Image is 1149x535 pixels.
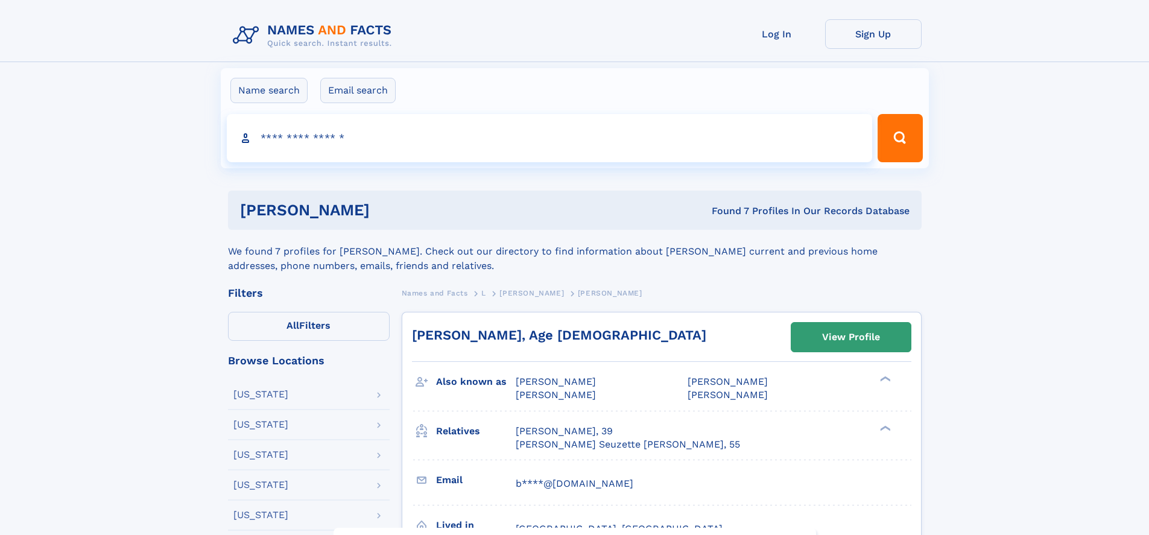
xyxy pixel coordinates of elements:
[516,438,740,451] a: [PERSON_NAME] Seuzette [PERSON_NAME], 55
[286,320,299,331] span: All
[578,289,642,297] span: [PERSON_NAME]
[228,355,390,366] div: Browse Locations
[516,425,613,438] a: [PERSON_NAME], 39
[516,389,596,400] span: [PERSON_NAME]
[233,480,288,490] div: [US_STATE]
[436,421,516,442] h3: Relatives
[822,323,880,351] div: View Profile
[230,78,308,103] label: Name search
[688,389,768,400] span: [PERSON_NAME]
[729,19,825,49] a: Log In
[233,390,288,399] div: [US_STATE]
[436,470,516,490] h3: Email
[516,376,596,387] span: [PERSON_NAME]
[436,372,516,392] h3: Also known as
[233,450,288,460] div: [US_STATE]
[233,420,288,429] div: [US_STATE]
[233,510,288,520] div: [US_STATE]
[228,288,390,299] div: Filters
[540,204,910,218] div: Found 7 Profiles In Our Records Database
[877,424,891,432] div: ❯
[228,312,390,341] label: Filters
[481,285,486,300] a: L
[878,114,922,162] button: Search Button
[320,78,396,103] label: Email search
[791,323,911,352] a: View Profile
[499,285,564,300] a: [PERSON_NAME]
[688,376,768,387] span: [PERSON_NAME]
[499,289,564,297] span: [PERSON_NAME]
[877,375,891,383] div: ❯
[412,328,706,343] a: [PERSON_NAME], Age [DEMOGRAPHIC_DATA]
[228,19,402,52] img: Logo Names and Facts
[825,19,922,49] a: Sign Up
[227,114,873,162] input: search input
[516,523,723,534] span: [GEOGRAPHIC_DATA], [GEOGRAPHIC_DATA]
[240,203,541,218] h1: [PERSON_NAME]
[228,230,922,273] div: We found 7 profiles for [PERSON_NAME]. Check out our directory to find information about [PERSON_...
[481,289,486,297] span: L
[402,285,468,300] a: Names and Facts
